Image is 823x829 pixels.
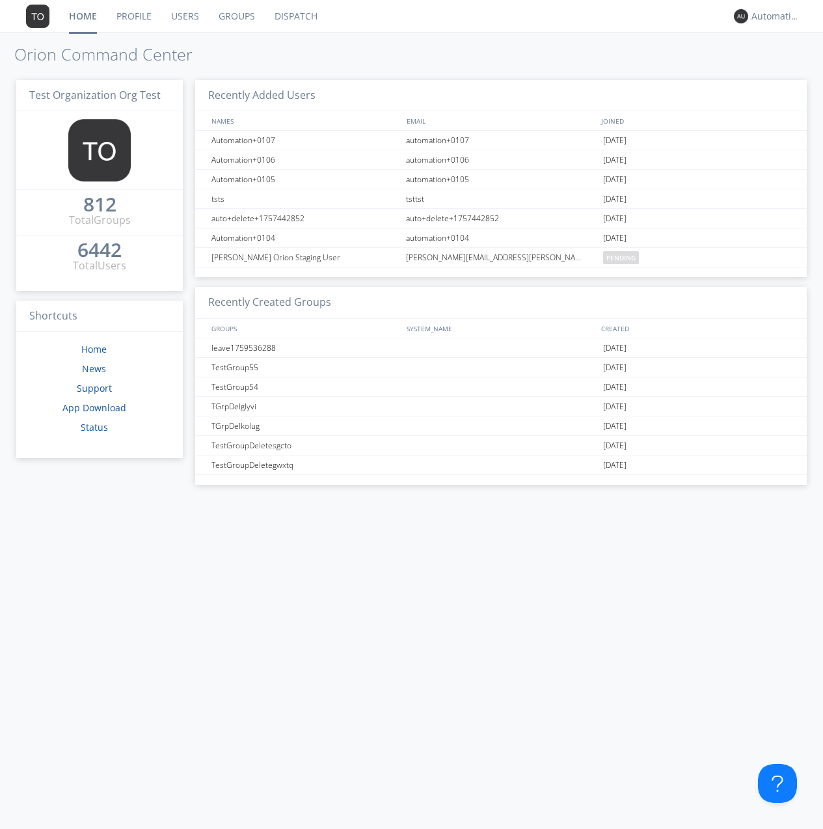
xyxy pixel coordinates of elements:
a: 812 [83,198,116,213]
a: Home [81,343,107,355]
div: automation+0107 [403,131,600,150]
h3: Recently Added Users [195,80,807,112]
a: Automation+0104automation+0104[DATE] [195,228,807,248]
span: [DATE] [603,150,627,170]
span: [DATE] [603,228,627,248]
a: Status [81,421,108,433]
div: TestGroupDeletegwxtq [208,455,402,474]
span: [DATE] [603,416,627,436]
a: auto+delete+1757442852auto+delete+1757442852[DATE] [195,209,807,228]
img: 373638.png [68,119,131,182]
div: JOINED [598,111,794,130]
div: 6442 [77,243,122,256]
div: SYSTEM_NAME [403,319,599,338]
span: [DATE] [603,209,627,228]
div: auto+delete+1757442852 [403,209,600,228]
div: Automation+0105 [208,170,402,189]
div: TestGroup54 [208,377,402,396]
div: automation+0106 [403,150,600,169]
a: 6442 [77,243,122,258]
div: [PERSON_NAME][EMAIL_ADDRESS][PERSON_NAME][PERSON_NAME][DOMAIN_NAME] [403,248,600,267]
div: TestGroupDeletesgcto [208,436,402,455]
span: [DATE] [603,358,627,377]
div: leave1759536288 [208,338,402,357]
div: TestGroup55 [208,358,402,377]
a: tstststtst[DATE] [195,189,807,209]
span: [DATE] [603,455,627,475]
div: Total Groups [69,213,131,228]
div: tsts [208,189,402,208]
div: [PERSON_NAME] Orion Staging User [208,248,402,267]
a: [PERSON_NAME] Orion Staging User[PERSON_NAME][EMAIL_ADDRESS][PERSON_NAME][PERSON_NAME][DOMAIN_NAM... [195,248,807,267]
span: Test Organization Org Test [29,88,161,102]
div: Automation+0004 [751,10,800,23]
a: News [82,362,106,375]
div: CREATED [598,319,794,338]
div: EMAIL [403,111,599,130]
div: automation+0104 [403,228,600,247]
a: TestGroup54[DATE] [195,377,807,397]
span: [DATE] [603,436,627,455]
span: [DATE] [603,170,627,189]
div: Total Users [73,258,126,273]
a: TestGroupDeletegwxtq[DATE] [195,455,807,475]
div: 812 [83,198,116,211]
div: NAMES [208,111,399,130]
img: 373638.png [26,5,49,28]
a: TGrpDelglyvi[DATE] [195,397,807,416]
a: TGrpDelkolug[DATE] [195,416,807,436]
span: [DATE] [603,189,627,209]
div: automation+0105 [403,170,600,189]
div: Automation+0106 [208,150,402,169]
div: TGrpDelkolug [208,416,402,435]
div: GROUPS [208,319,399,338]
a: leave1759536288[DATE] [195,338,807,358]
a: TestGroupDeletesgcto[DATE] [195,436,807,455]
a: Automation+0106automation+0106[DATE] [195,150,807,170]
span: [DATE] [603,131,627,150]
div: TGrpDelglyvi [208,397,402,416]
span: [DATE] [603,377,627,397]
h3: Recently Created Groups [195,287,807,319]
a: App Download [62,401,126,414]
div: Automation+0107 [208,131,402,150]
a: TestGroup55[DATE] [195,358,807,377]
a: Automation+0105automation+0105[DATE] [195,170,807,189]
h3: Shortcuts [16,301,183,333]
span: [DATE] [603,397,627,416]
div: auto+delete+1757442852 [208,209,402,228]
a: Support [77,382,112,394]
span: pending [603,251,639,264]
div: Automation+0104 [208,228,402,247]
iframe: Toggle Customer Support [758,764,797,803]
span: [DATE] [603,338,627,358]
div: tsttst [403,189,600,208]
img: 373638.png [734,9,748,23]
a: Automation+0107automation+0107[DATE] [195,131,807,150]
